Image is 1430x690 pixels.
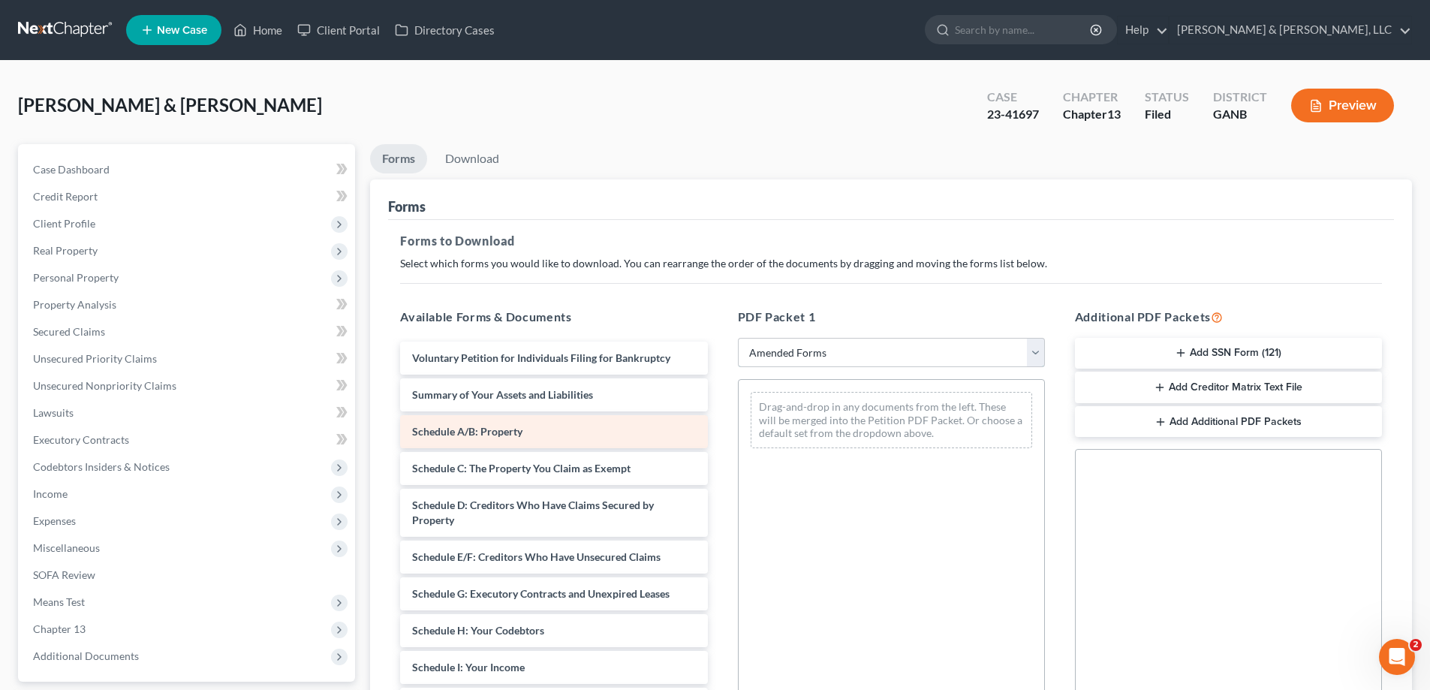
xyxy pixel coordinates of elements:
[33,487,68,500] span: Income
[1075,406,1382,438] button: Add Additional PDF Packets
[18,94,322,116] span: [PERSON_NAME] & [PERSON_NAME]
[21,562,355,589] a: SOFA Review
[33,460,170,473] span: Codebtors Insiders & Notices
[751,392,1032,448] div: Drag-and-drop in any documents from the left. These will be merged into the Petition PDF Packet. ...
[412,425,522,438] span: Schedule A/B: Property
[1075,308,1382,326] h5: Additional PDF Packets
[33,190,98,203] span: Credit Report
[412,550,661,563] span: Schedule E/F: Creditors Who Have Unsecured Claims
[1213,89,1267,106] div: District
[1107,107,1121,121] span: 13
[21,399,355,426] a: Lawsuits
[1379,639,1415,675] iframe: Intercom live chat
[33,163,110,176] span: Case Dashboard
[412,499,654,526] span: Schedule D: Creditors Who Have Claims Secured by Property
[955,16,1092,44] input: Search by name...
[33,379,176,392] span: Unsecured Nonpriority Claims
[21,372,355,399] a: Unsecured Nonpriority Claims
[1075,338,1382,369] button: Add SSN Form (121)
[1291,89,1394,122] button: Preview
[33,271,119,284] span: Personal Property
[370,144,427,173] a: Forms
[33,541,100,554] span: Miscellaneous
[1170,17,1411,44] a: [PERSON_NAME] & [PERSON_NAME], LLC
[157,25,207,36] span: New Case
[987,106,1039,123] div: 23-41697
[433,144,511,173] a: Download
[33,649,139,662] span: Additional Documents
[33,433,129,446] span: Executory Contracts
[1145,89,1189,106] div: Status
[33,622,86,635] span: Chapter 13
[226,17,290,44] a: Home
[1075,372,1382,403] button: Add Creditor Matrix Text File
[33,406,74,419] span: Lawsuits
[412,661,525,673] span: Schedule I: Your Income
[1145,106,1189,123] div: Filed
[412,462,631,475] span: Schedule C: The Property You Claim as Exempt
[33,298,116,311] span: Property Analysis
[1118,17,1168,44] a: Help
[1410,639,1422,651] span: 2
[400,256,1382,271] p: Select which forms you would like to download. You can rearrange the order of the documents by dr...
[1063,89,1121,106] div: Chapter
[21,291,355,318] a: Property Analysis
[738,308,1045,326] h5: PDF Packet 1
[33,352,157,365] span: Unsecured Priority Claims
[412,624,544,637] span: Schedule H: Your Codebtors
[21,183,355,210] a: Credit Report
[1063,106,1121,123] div: Chapter
[412,351,670,364] span: Voluntary Petition for Individuals Filing for Bankruptcy
[21,156,355,183] a: Case Dashboard
[33,217,95,230] span: Client Profile
[987,89,1039,106] div: Case
[412,587,670,600] span: Schedule G: Executory Contracts and Unexpired Leases
[400,232,1382,250] h5: Forms to Download
[412,388,593,401] span: Summary of Your Assets and Liabilities
[21,318,355,345] a: Secured Claims
[400,308,707,326] h5: Available Forms & Documents
[387,17,502,44] a: Directory Cases
[21,426,355,453] a: Executory Contracts
[21,345,355,372] a: Unsecured Priority Claims
[33,244,98,257] span: Real Property
[1213,106,1267,123] div: GANB
[290,17,387,44] a: Client Portal
[388,197,426,215] div: Forms
[33,514,76,527] span: Expenses
[33,568,95,581] span: SOFA Review
[33,325,105,338] span: Secured Claims
[33,595,85,608] span: Means Test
